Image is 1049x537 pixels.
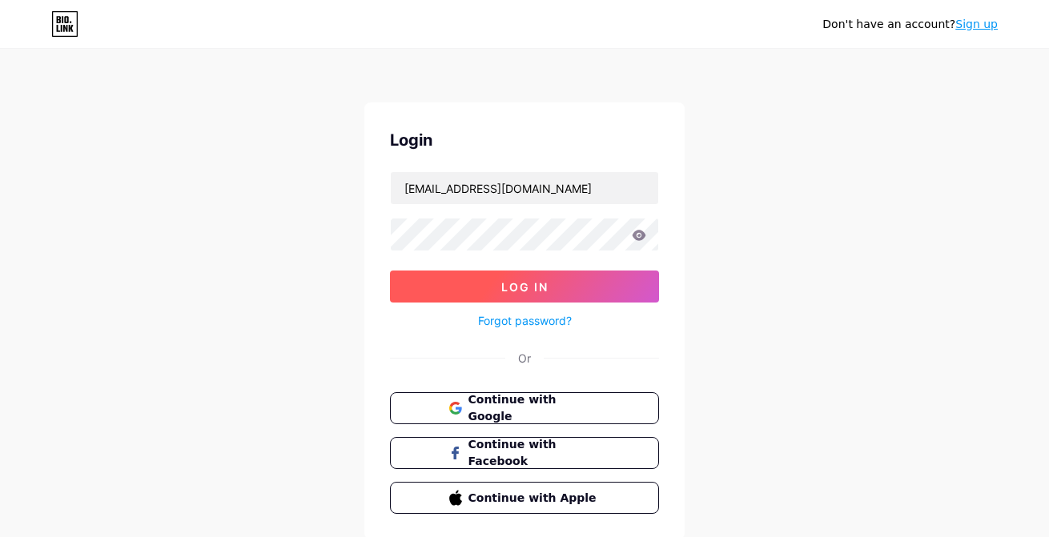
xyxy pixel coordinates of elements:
[390,271,659,303] button: Log In
[390,128,659,152] div: Login
[518,350,531,367] div: Or
[468,490,601,507] span: Continue with Apple
[390,482,659,514] button: Continue with Apple
[955,18,998,30] a: Sign up
[390,437,659,469] button: Continue with Facebook
[468,436,601,470] span: Continue with Facebook
[468,391,601,425] span: Continue with Google
[391,172,658,204] input: Username
[390,392,659,424] button: Continue with Google
[501,280,549,294] span: Log In
[478,312,572,329] a: Forgot password?
[822,16,998,33] div: Don't have an account?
